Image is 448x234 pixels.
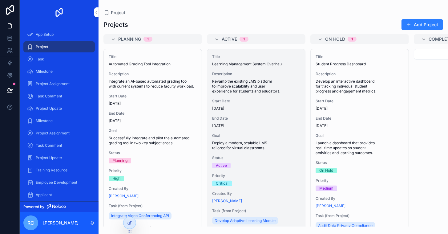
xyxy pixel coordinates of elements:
[212,123,300,128] span: [DATE]
[316,222,375,229] a: Audit Data Privacy Compliance
[212,141,300,150] span: Deploy a modern, scalable LMS tailored for virtual classrooms.
[402,19,443,30] button: Add Project
[36,94,62,99] span: Task Comment
[212,54,300,59] span: Title
[216,181,228,186] div: Critical
[109,79,197,89] span: Integrate an AI-based automated grading tool with current systems to reduce faculty workload.
[109,226,197,231] span: Milestone (from Project)
[212,173,300,178] span: Priority
[23,165,95,176] a: Training Resource
[23,128,95,139] a: Project Assignment
[23,177,95,188] a: Employee Development
[319,168,333,173] div: On Hold
[20,201,99,212] a: Powered by
[109,101,197,106] span: [DATE]
[316,99,404,104] span: Start Date
[216,163,227,168] div: Active
[109,72,197,76] span: Description
[316,141,404,155] span: Launch a dashboard that provides real-time updates on student activities and learning outcomes.
[212,106,300,111] span: [DATE]
[109,194,139,199] a: [PERSON_NAME]
[23,115,95,126] a: Milestone
[36,69,53,74] span: Milestone
[36,106,62,111] span: Project Update
[36,81,70,86] span: Project Assignment
[316,178,404,183] span: Priority
[23,189,95,200] a: Applicant
[36,131,70,136] span: Project Assignment
[316,213,404,218] span: Task (from Project)
[212,133,300,138] span: Goal
[54,7,64,17] img: App logo
[316,133,404,138] span: Goal
[109,212,172,220] a: Integrate Video Conferencing API
[316,79,404,94] span: Develop an interactive dashboard for tracking individual student progress and engagement metrics.
[36,180,77,185] span: Employee Development
[212,208,300,213] span: Task (from Project)
[212,72,300,76] span: Description
[27,219,34,227] span: RC
[325,36,345,42] span: On Hold
[36,118,53,123] span: Milestone
[36,192,52,197] span: Applicant
[109,150,197,155] span: Status
[212,62,300,67] span: Learning Management System Overhaul
[316,203,345,208] a: [PERSON_NAME]
[222,36,237,42] span: Active
[109,94,197,99] span: Start Date
[243,37,245,42] div: 1
[103,10,125,16] a: Project
[316,72,404,76] span: Description
[20,25,99,201] div: scrollable content
[109,203,197,208] span: Task (from Project)
[109,62,197,67] span: Automated Grading Tool Integration
[212,191,300,196] span: Created By
[212,116,300,121] span: End Date
[23,54,95,65] a: Task
[36,44,48,49] span: Project
[109,118,197,123] span: [DATE]
[316,116,404,121] span: End Date
[109,111,197,116] span: End Date
[23,66,95,77] a: Milestone
[23,78,95,89] a: Project Assignment
[36,143,62,148] span: Task Comment
[112,176,120,181] div: High
[109,168,197,173] span: Priority
[316,54,404,59] span: Title
[23,103,95,114] a: Project Update
[147,37,149,42] div: 1
[316,160,404,165] span: Status
[316,196,404,201] span: Created By
[316,123,404,128] span: [DATE]
[319,186,333,191] div: Medium
[23,152,95,163] a: Project Update
[109,136,197,146] span: Successfully integrate and pilot the automated grading tool in two key subject areas.
[318,223,373,228] span: Audit Data Privacy Compliance
[111,213,169,218] span: Integrate Video Conferencing API
[109,128,197,133] span: Goal
[36,57,44,62] span: Task
[36,155,62,160] span: Project Update
[212,79,300,94] span: Revamp the existing LMS platform to improve scalability and user experience for students and educ...
[109,186,197,191] span: Created By
[351,37,353,42] div: 1
[316,62,404,67] span: Student Progress Dashboard
[118,36,141,42] span: Planning
[23,91,95,102] a: Task Comment
[36,32,54,37] span: App Setup
[212,217,278,224] a: Develop Adaptive Learning Module
[23,41,95,52] a: Project
[112,158,127,163] div: Planning
[109,54,197,59] span: Title
[43,220,79,226] p: [PERSON_NAME]
[111,10,125,16] span: Project
[23,204,44,209] span: Powered by
[212,199,242,203] a: [PERSON_NAME]
[23,29,95,40] a: App Setup
[212,155,300,160] span: Status
[103,20,128,29] h1: Projects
